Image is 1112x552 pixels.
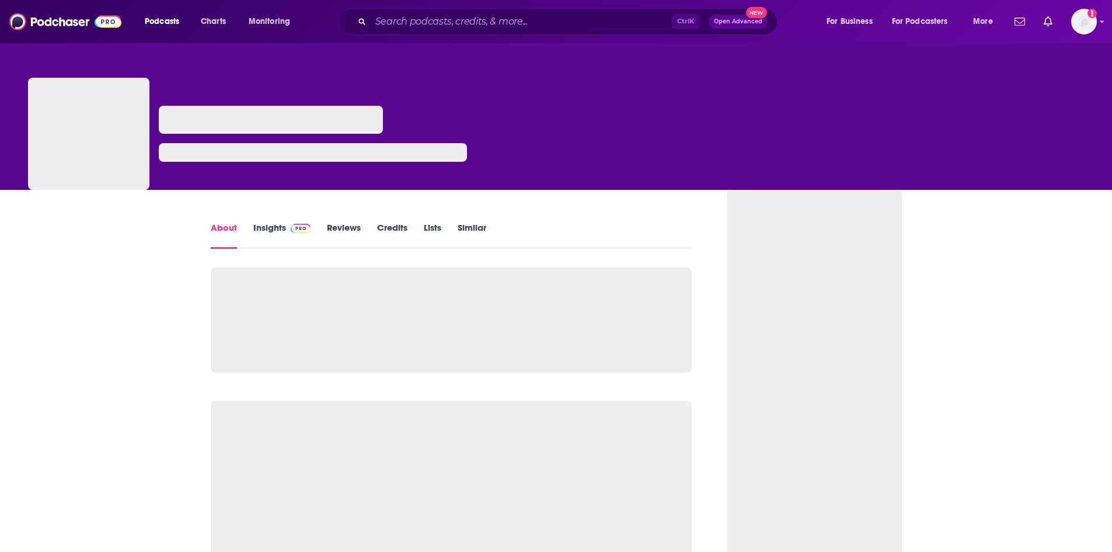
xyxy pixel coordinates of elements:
button: open menu [884,12,965,31]
span: More [973,13,993,30]
img: User Profile [1071,9,1097,34]
button: open menu [965,12,1008,31]
div: Search podcasts, credits, & more... [350,8,789,35]
span: Open Advanced [714,19,762,25]
a: Credits [377,222,407,249]
img: Podchaser Pro [291,224,311,233]
button: open menu [240,12,305,31]
span: For Business [827,13,873,30]
svg: Add a profile image [1087,9,1097,18]
a: Show notifications dropdown [1010,12,1030,32]
span: Ctrl K [672,14,699,29]
a: Lists [424,222,441,249]
button: Open AdvancedNew [709,15,768,29]
a: Similar [458,222,486,249]
span: Podcasts [145,13,179,30]
a: Reviews [327,222,361,249]
span: For Podcasters [892,13,948,30]
span: Monitoring [249,13,290,30]
span: Charts [201,13,226,30]
a: Charts [193,12,233,31]
span: New [746,7,767,18]
a: About [211,222,237,249]
img: Podchaser - Follow, Share and Rate Podcasts [9,11,121,33]
input: Search podcasts, credits, & more... [371,12,672,31]
a: InsightsPodchaser Pro [253,222,311,249]
button: Show profile menu [1071,9,1097,34]
button: open menu [818,12,887,31]
button: open menu [137,12,194,31]
span: Logged in as luilaking [1071,9,1097,34]
a: Show notifications dropdown [1039,12,1057,32]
